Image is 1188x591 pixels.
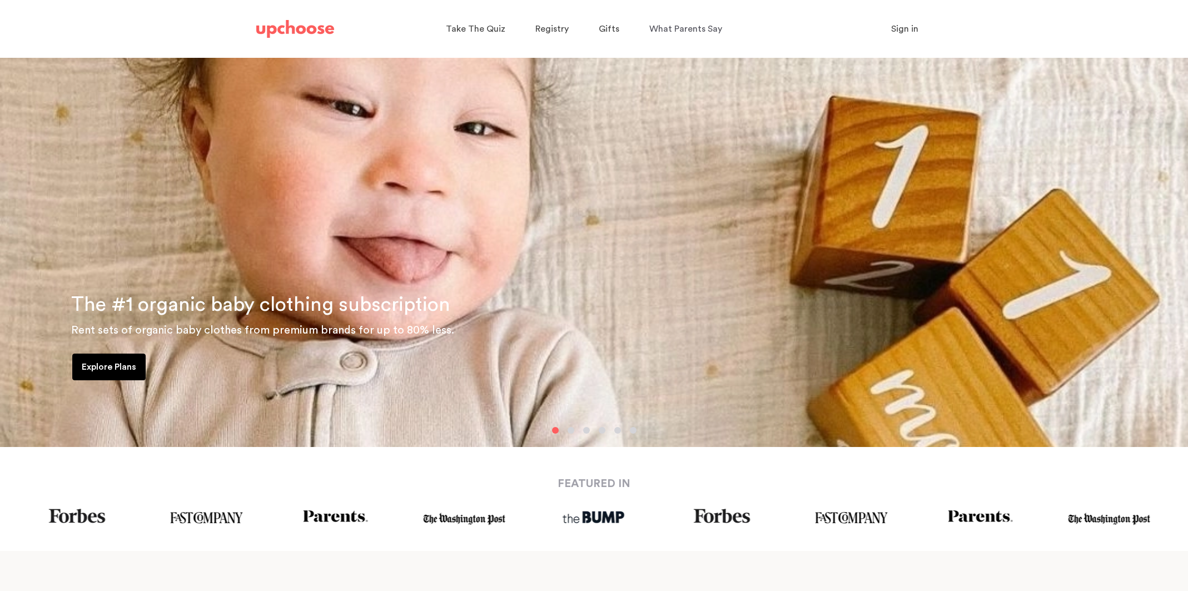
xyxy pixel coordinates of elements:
[535,18,572,40] a: Registry
[256,18,334,41] a: UpChoose
[649,18,725,40] a: What Parents Say
[256,20,334,38] img: UpChoose
[891,24,918,33] span: Sign in
[599,24,619,33] span: Gifts
[558,478,630,489] strong: FEATURED IN
[82,360,136,374] p: Explore Plans
[72,354,146,380] a: Explore Plans
[649,24,722,33] span: What Parents Say
[71,321,1175,339] p: Rent sets of organic baby clothes from premium brands for up to 80% less.
[877,18,932,40] button: Sign in
[446,18,509,40] a: Take The Quiz
[71,295,450,315] span: The #1 organic baby clothing subscription
[599,18,623,40] a: Gifts
[535,24,569,33] span: Registry
[446,24,505,33] span: Take The Quiz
